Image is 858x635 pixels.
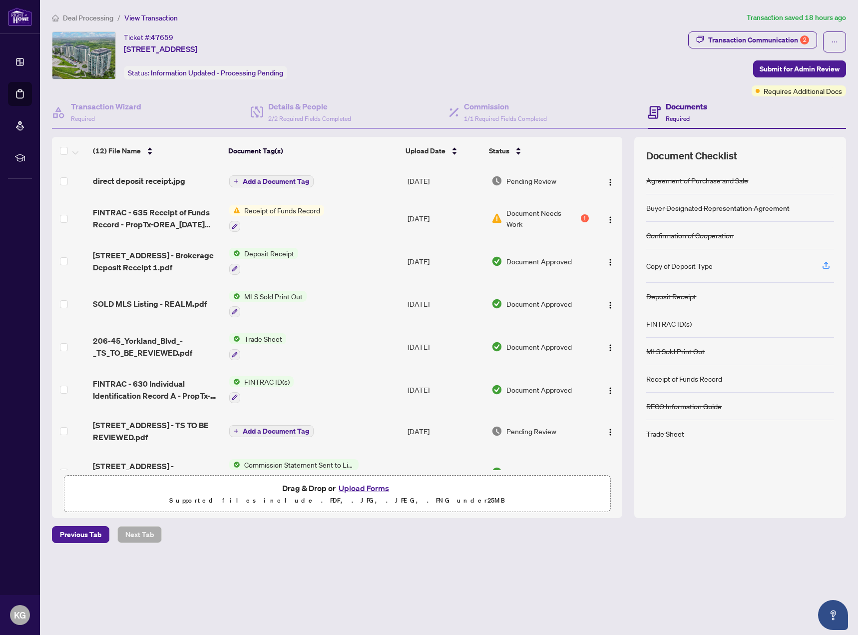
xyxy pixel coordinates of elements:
[646,175,748,186] div: Agreement of Purchase and Sale
[606,387,614,395] img: Logo
[606,428,614,436] img: Logo
[506,467,572,478] span: Document Approved
[404,325,488,368] td: [DATE]
[753,60,846,77] button: Submit for Admin Review
[268,100,351,112] h4: Details & People
[234,429,239,434] span: plus
[229,248,298,275] button: Status IconDeposit Receipt
[646,260,713,271] div: Copy of Deposit Type
[240,376,294,387] span: FINTRAC ID(s)
[464,115,547,122] span: 1/1 Required Fields Completed
[491,467,502,478] img: Document Status
[117,12,120,23] li: /
[229,376,294,403] button: Status IconFINTRAC ID(s)
[606,344,614,352] img: Logo
[71,100,141,112] h4: Transaction Wizard
[506,384,572,395] span: Document Approved
[240,333,286,344] span: Trade Sheet
[402,137,485,165] th: Upload Date
[229,291,307,318] button: Status IconMLS Sold Print Out
[229,425,314,437] button: Add a Document Tag
[646,428,684,439] div: Trade Sheet
[404,283,488,326] td: [DATE]
[124,31,173,43] div: Ticket #:
[234,179,239,184] span: plus
[240,291,307,302] span: MLS Sold Print Out
[52,526,109,543] button: Previous Tab
[229,425,314,438] button: Add a Document Tag
[63,13,113,22] span: Deal Processing
[491,384,502,395] img: Document Status
[506,256,572,267] span: Document Approved
[491,298,502,309] img: Document Status
[14,608,26,622] span: KG
[404,368,488,411] td: [DATE]
[491,256,502,267] img: Document Status
[760,61,840,77] span: Submit for Admin Review
[93,335,221,359] span: 206-45_Yorkland_Blvd_-_TS_TO_BE_REVIEWED.pdf
[404,197,488,240] td: [DATE]
[229,376,240,387] img: Status Icon
[506,341,572,352] span: Document Approved
[485,137,590,165] th: Status
[708,32,809,48] div: Transaction Communication
[606,216,614,224] img: Logo
[491,175,502,186] img: Document Status
[602,253,618,269] button: Logo
[93,249,221,273] span: [STREET_ADDRESS] - Brokerage Deposit Receipt 1.pdf
[229,333,286,360] button: Status IconTrade Sheet
[764,85,842,96] span: Requires Additional Docs
[646,318,692,329] div: FINTRAC ID(s)
[93,175,185,187] span: direct deposit receipt.jpg
[93,460,221,484] span: [STREET_ADDRESS] - INVOICE.pdf
[747,12,846,23] article: Transaction saved 18 hours ago
[602,339,618,355] button: Logo
[602,464,618,480] button: Logo
[70,495,604,507] p: Supported files include .PDF, .JPG, .JPEG, .PNG under 25 MB
[406,145,445,156] span: Upload Date
[646,373,722,384] div: Receipt of Funds Record
[151,33,173,42] span: 47659
[581,214,589,222] div: 1
[93,298,207,310] span: SOLD MLS Listing - REALM.pdf
[606,301,614,309] img: Logo
[404,165,488,197] td: [DATE]
[506,426,556,437] span: Pending Review
[93,378,221,402] span: FINTRAC - 630 Individual Identification Record A - PropTx-OREA_[DATE] 15_25_51.pdf
[117,526,162,543] button: Next Tab
[240,248,298,259] span: Deposit Receipt
[404,411,488,451] td: [DATE]
[224,137,401,165] th: Document Tag(s)
[268,115,351,122] span: 2/2 Required Fields Completed
[282,482,392,495] span: Drag & Drop or
[646,149,737,163] span: Document Checklist
[800,35,809,44] div: 2
[602,423,618,439] button: Logo
[818,600,848,630] button: Open asap
[229,459,359,486] button: Status IconCommission Statement Sent to Listing Brokerage
[506,207,579,229] span: Document Needs Work
[229,248,240,259] img: Status Icon
[602,210,618,226] button: Logo
[646,401,722,412] div: RECO Information Guide
[606,178,614,186] img: Logo
[404,451,488,494] td: [DATE]
[124,43,197,55] span: [STREET_ADDRESS]
[491,426,502,437] img: Document Status
[52,32,115,79] img: IMG-W12219512_1.jpg
[831,38,838,45] span: ellipsis
[666,115,690,122] span: Required
[124,13,178,22] span: View Transaction
[229,175,314,187] button: Add a Document Tag
[602,296,618,312] button: Logo
[229,459,240,470] img: Status Icon
[688,31,817,48] button: Transaction Communication2
[602,173,618,189] button: Logo
[606,470,614,478] img: Logo
[124,66,287,79] div: Status:
[606,258,614,266] img: Logo
[89,137,224,165] th: (12) File Name
[64,476,610,513] span: Drag & Drop orUpload FormsSupported files include .PDF, .JPG, .JPEG, .PNG under25MB
[464,100,547,112] h4: Commission
[646,202,790,213] div: Buyer Designated Representation Agreement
